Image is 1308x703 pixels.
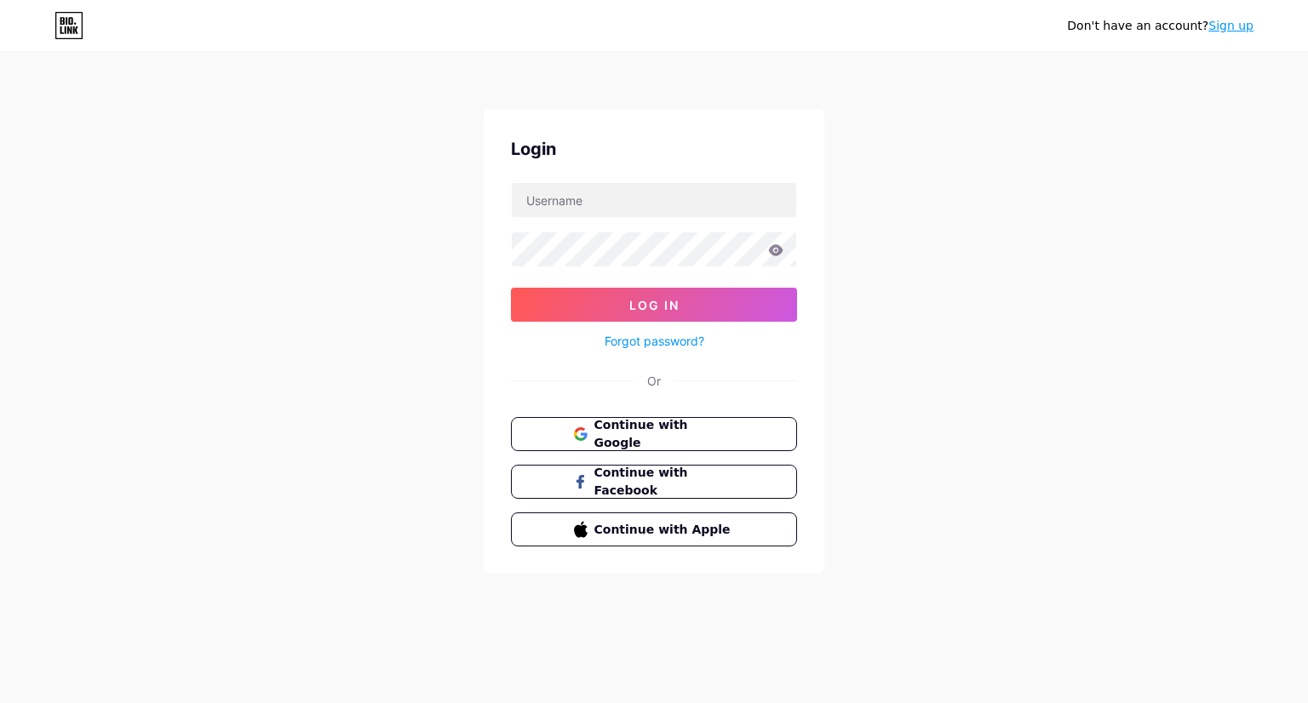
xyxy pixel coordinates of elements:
[629,298,680,312] span: Log In
[594,416,735,452] span: Continue with Google
[511,417,797,451] button: Continue with Google
[594,521,735,539] span: Continue with Apple
[605,332,704,350] a: Forgot password?
[1067,17,1253,35] div: Don't have an account?
[511,465,797,499] button: Continue with Facebook
[1208,19,1253,32] a: Sign up
[647,372,661,390] div: Or
[511,512,797,546] button: Continue with Apple
[594,464,735,500] span: Continue with Facebook
[511,288,797,322] button: Log In
[511,136,797,162] div: Login
[512,183,796,217] input: Username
